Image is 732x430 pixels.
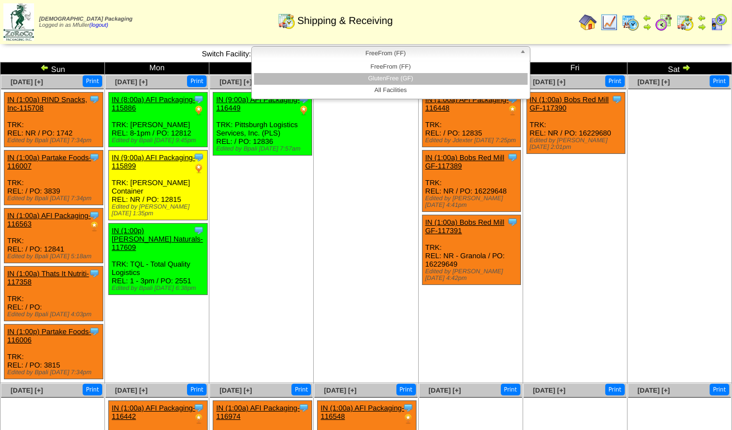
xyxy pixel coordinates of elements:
[710,75,729,87] button: Print
[600,13,618,31] img: line_graph.gif
[7,153,91,170] a: IN (1:00a) Partake Foods-116007
[298,105,309,116] img: PO
[40,63,49,72] img: arrowleft.gif
[89,22,108,28] a: (logout)
[115,78,147,86] a: [DATE] [+]
[89,152,100,163] img: Tooltip
[507,152,518,163] img: Tooltip
[213,93,312,156] div: TRK: Pittsburgh Logistics Services, Inc. (PLS) REL: / PO: 12836
[7,95,87,112] a: IN (1:00a) RIND Snacks, Inc-115708
[7,211,91,228] a: IN (1:00a) AFI Packaging-116563
[523,62,627,75] td: Fri
[187,75,207,87] button: Print
[109,93,208,147] div: TRK: [PERSON_NAME] REL: 8-1pm / PO: 12812
[697,13,706,22] img: arrowleft.gif
[4,325,103,379] div: TRK: REL: / PO: 3815
[710,384,729,395] button: Print
[112,204,207,217] div: Edited by [PERSON_NAME] [DATE] 1:35pm
[89,268,100,279] img: Tooltip
[579,13,597,31] img: home.gif
[320,404,404,421] a: IN (1:00a) AFI Packaging-116548
[254,61,528,73] li: FreeFrom (FF)
[193,413,204,424] img: PO
[297,15,393,27] span: Shipping & Receiving
[115,386,147,394] span: [DATE] [+]
[39,16,132,28] span: Logged in as Mfuller
[11,386,43,394] a: [DATE] [+]
[291,384,311,395] button: Print
[530,137,625,151] div: Edited by [PERSON_NAME] [DATE] 2:01pm
[425,95,509,112] a: IN (1:00a) AFI Packaging-116448
[216,146,312,152] div: Edited by Bpali [DATE] 7:57am
[1,62,105,75] td: Sun
[11,78,43,86] a: [DATE] [+]
[209,62,314,75] td: Tue
[530,95,609,112] a: IN (1:00a) Bobs Red Mill GF-117390
[219,386,252,394] a: [DATE] [+]
[219,78,252,86] a: [DATE] [+]
[638,78,670,86] a: [DATE] [+]
[193,163,204,174] img: PO
[527,93,625,154] div: TRK: REL: NR / PO: 16229680
[621,13,639,31] img: calendarprod.gif
[109,224,208,295] div: TRK: TQL - Total Quality Logistics REL: 1 - 3pm / PO: 2551
[89,326,100,337] img: Tooltip
[533,386,566,394] span: [DATE] [+]
[429,386,461,394] span: [DATE] [+]
[83,75,102,87] button: Print
[643,22,652,31] img: arrowright.gif
[193,152,204,163] img: Tooltip
[605,75,625,87] button: Print
[638,386,670,394] a: [DATE] [+]
[7,195,103,202] div: Edited by Bpali [DATE] 7:34pm
[710,13,728,31] img: calendarcustomer.gif
[278,12,295,30] img: calendarinout.gif
[105,62,209,75] td: Mon
[112,153,195,170] a: IN (9:00a) AFI Packaging-115899
[324,386,356,394] a: [DATE] [+]
[254,85,528,96] li: All Facilities
[655,13,673,31] img: calendarblend.gif
[89,94,100,105] img: Tooltip
[682,63,691,72] img: arrowright.gif
[112,404,195,421] a: IN (1:00a) AFI Packaging-116442
[643,13,652,22] img: arrowleft.gif
[187,384,207,395] button: Print
[627,62,731,75] td: Sat
[422,215,521,285] div: TRK: REL: NR - Granola / PO: 16229649
[533,78,566,86] span: [DATE] [+]
[425,137,521,144] div: Edited by Jdexter [DATE] 7:25pm
[422,151,521,212] div: TRK: REL: NR / PO: 16229648
[256,47,515,60] span: FreeFrom (FF)
[501,384,520,395] button: Print
[422,93,521,147] div: TRK: REL: / PO: 12835
[676,13,694,31] img: calendarinout.gif
[4,151,103,205] div: TRK: REL: / PO: 3839
[83,384,102,395] button: Print
[4,267,103,321] div: TRK: REL: / PO:
[7,311,103,318] div: Edited by Bpali [DATE] 4:03pm
[697,22,706,31] img: arrowright.gif
[3,3,34,41] img: zoroco-logo-small.webp
[605,384,625,395] button: Print
[39,16,132,22] span: [DEMOGRAPHIC_DATA] Packaging
[425,153,505,170] a: IN (1:00a) Bobs Red Mill GF-117389
[112,285,207,292] div: Edited by Bpali [DATE] 6:38pm
[403,413,414,424] img: PO
[425,268,521,282] div: Edited by [PERSON_NAME] [DATE] 4:42pm
[7,369,103,376] div: Edited by Bpali [DATE] 7:34pm
[507,105,518,116] img: PO
[7,327,91,344] a: IN (1:00p) Partake Foods-116006
[4,209,103,263] div: TRK: REL: / PO: 12841
[112,226,203,252] a: IN (1:00p) [PERSON_NAME] Naturals-117609
[425,218,505,235] a: IN (1:00a) Bobs Red Mill GF-117391
[7,269,89,286] a: IN (1:00a) Thats It Nutriti-117358
[254,73,528,85] li: GlutenFree (GF)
